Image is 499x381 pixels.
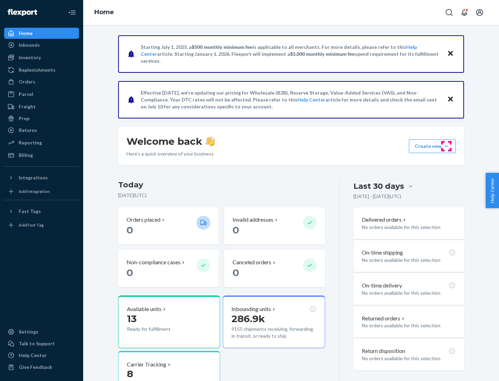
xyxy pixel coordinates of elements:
[362,282,402,290] p: On-time delivery
[141,44,440,64] p: Starting July 1, 2025, a is applicable to all merchants. For more details, please refer to this a...
[19,91,33,98] div: Parcel
[4,39,79,51] a: Inbounds
[4,125,79,136] a: Returns
[126,135,215,148] h1: Welcome back
[4,76,79,87] a: Orders
[19,328,38,335] div: Settings
[4,137,79,148] a: Reporting
[19,208,41,215] div: Fast Tags
[4,89,79,100] a: Parcel
[4,338,79,349] a: Talk to Support
[89,2,120,23] ol: breadcrumbs
[233,224,239,236] span: 0
[362,355,456,362] p: No orders available for this selection
[362,216,407,224] button: Delivered orders
[19,152,33,159] div: Billing
[224,250,325,287] button: Canceled orders 0
[4,326,79,337] a: Settings
[127,313,137,325] span: 13
[118,179,325,190] h3: Today
[127,368,133,380] span: 8
[19,54,41,61] div: Inventory
[223,295,325,348] button: Inbounding units286.9k9155 shipments receiving, forwarding, in transit, or ready to ship
[19,188,50,194] div: Add Integration
[94,8,114,16] a: Home
[233,258,271,266] p: Canceled orders
[19,42,40,48] div: Inbounds
[4,28,79,39] a: Home
[126,267,133,278] span: 0
[362,322,456,329] p: No orders available for this selection
[4,350,79,361] a: Help Center
[409,139,456,153] button: Create new
[141,89,440,110] p: Effective [DATE], we're updating our pricing for Wholesale (B2B), Reserve Storage, Value-Added Se...
[473,6,487,19] button: Open account menu
[19,115,29,122] div: Prep
[233,267,239,278] span: 0
[205,136,215,146] img: hand-wave emoji
[362,249,403,257] p: On-time shipping
[19,340,55,347] div: Talk to Support
[127,305,161,313] p: Available units
[126,258,181,266] p: Non-compliance cases
[19,139,42,146] div: Reporting
[4,220,79,231] a: Add Fast Tag
[4,172,79,183] button: Integrations
[446,49,455,59] button: Close
[19,78,35,85] div: Orders
[19,67,55,73] div: Replenishments
[19,352,47,359] div: Help Center
[290,51,355,57] span: $5,000 monthly minimum fee
[353,181,404,192] div: Last 30 days
[19,174,48,181] div: Integrations
[19,364,52,371] div: Give Feedback
[231,326,316,339] p: 9155 shipments receiving, forwarding, in transit, or ready to ship
[118,250,219,287] button: Non-compliance cases 0
[19,127,37,134] div: Returns
[19,103,36,110] div: Freight
[442,6,456,19] button: Open Search Box
[118,295,220,348] button: Available units13Ready for fulfillment
[4,101,79,112] a: Freight
[4,186,79,197] a: Add Integration
[127,361,166,369] p: Carrier Tracking
[4,64,79,76] a: Replenishments
[126,216,160,224] p: Orders placed
[485,173,499,208] button: Help Center
[362,257,456,264] p: No orders available for this selection
[457,6,471,19] button: Open notifications
[118,207,219,245] button: Orders placed 0
[4,206,79,217] button: Fast Tags
[224,207,325,245] button: Invalid addresses 0
[118,192,325,199] p: [DATE] ( UTC )
[65,6,79,19] button: Close Navigation
[8,9,37,16] img: Flexport logo
[362,314,406,322] button: Returned orders
[192,44,253,50] span: $500 monthly minimum fee
[4,52,79,63] a: Inventory
[4,113,79,124] a: Prep
[19,222,44,228] div: Add Fast Tag
[233,216,273,224] p: Invalid addresses
[231,313,265,325] span: 286.9k
[353,193,401,200] p: [DATE] - [DATE] ( UTC )
[19,30,33,37] div: Home
[297,97,325,103] a: Help Center
[127,326,191,333] p: Ready for fulfillment
[4,362,79,373] button: Give Feedback
[362,224,456,231] p: No orders available for this selection
[446,95,455,105] button: Close
[4,150,79,161] a: Billing
[362,347,405,355] p: Return disposition
[126,150,215,157] p: Here’s a quick overview of your business
[362,290,456,296] p: No orders available for this selection
[126,224,133,236] span: 0
[231,305,271,313] p: Inbounding units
